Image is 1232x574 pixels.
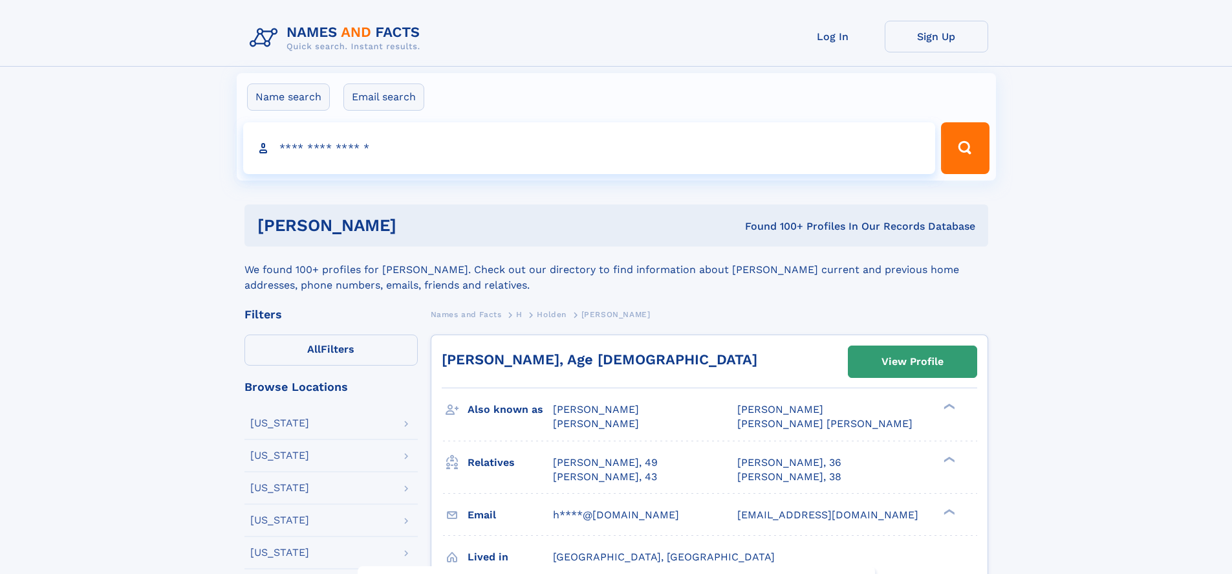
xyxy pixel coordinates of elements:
span: All [307,343,321,355]
h3: Lived in [468,546,553,568]
div: ❯ [940,507,956,516]
a: View Profile [848,346,977,377]
div: ❯ [940,455,956,463]
a: [PERSON_NAME], 49 [553,456,658,470]
a: Log In [781,21,885,52]
label: Email search [343,83,424,111]
h3: Also known as [468,399,553,421]
a: Holden [537,306,567,322]
div: Found 100+ Profiles In Our Records Database [570,219,975,234]
a: [PERSON_NAME], 43 [553,470,657,484]
label: Filters [244,335,418,366]
span: [GEOGRAPHIC_DATA], [GEOGRAPHIC_DATA] [553,551,775,563]
input: search input [243,122,936,174]
div: [US_STATE] [250,547,309,558]
span: [EMAIL_ADDRESS][DOMAIN_NAME] [737,509,918,521]
div: ❯ [940,403,956,411]
div: [US_STATE] [250,418,309,428]
label: Name search [247,83,330,111]
span: [PERSON_NAME] [581,310,651,319]
h3: Email [468,504,553,526]
div: [US_STATE] [250,483,309,493]
span: H [516,310,523,319]
a: H [516,306,523,322]
img: Logo Names and Facts [244,21,431,56]
div: We found 100+ profiles for [PERSON_NAME]. Check out our directory to find information about [PERS... [244,247,988,293]
h3: Relatives [468,452,553,474]
button: Search Button [941,122,989,174]
a: [PERSON_NAME], Age [DEMOGRAPHIC_DATA] [442,351,757,368]
h1: [PERSON_NAME] [257,217,571,234]
div: View Profile [881,347,944,377]
span: [PERSON_NAME] [553,403,639,415]
span: [PERSON_NAME] [PERSON_NAME] [737,417,913,430]
span: [PERSON_NAME] [737,403,823,415]
div: [US_STATE] [250,450,309,461]
div: Filters [244,309,418,320]
span: [PERSON_NAME] [553,417,639,430]
a: Names and Facts [431,306,502,322]
div: [US_STATE] [250,515,309,525]
div: Browse Locations [244,381,418,393]
a: Sign Up [885,21,988,52]
span: Holden [537,310,567,319]
a: [PERSON_NAME], 36 [737,456,841,470]
a: [PERSON_NAME], 38 [737,470,841,484]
